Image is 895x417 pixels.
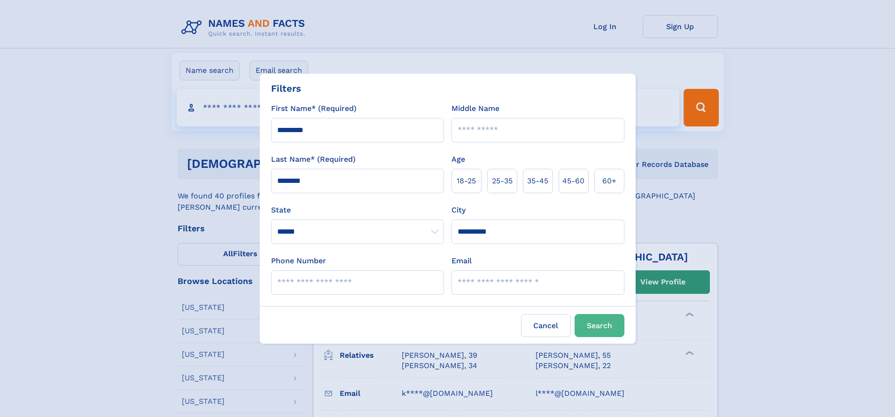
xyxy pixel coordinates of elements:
[451,255,472,267] label: Email
[451,205,466,216] label: City
[451,154,465,165] label: Age
[271,103,357,114] label: First Name* (Required)
[602,175,616,187] span: 60+
[562,175,584,187] span: 45‑60
[527,175,548,187] span: 35‑45
[492,175,513,187] span: 25‑35
[451,103,499,114] label: Middle Name
[271,154,356,165] label: Last Name* (Required)
[521,314,571,337] label: Cancel
[271,81,301,95] div: Filters
[271,255,326,267] label: Phone Number
[271,205,444,216] label: State
[575,314,624,337] button: Search
[457,175,476,187] span: 18‑25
